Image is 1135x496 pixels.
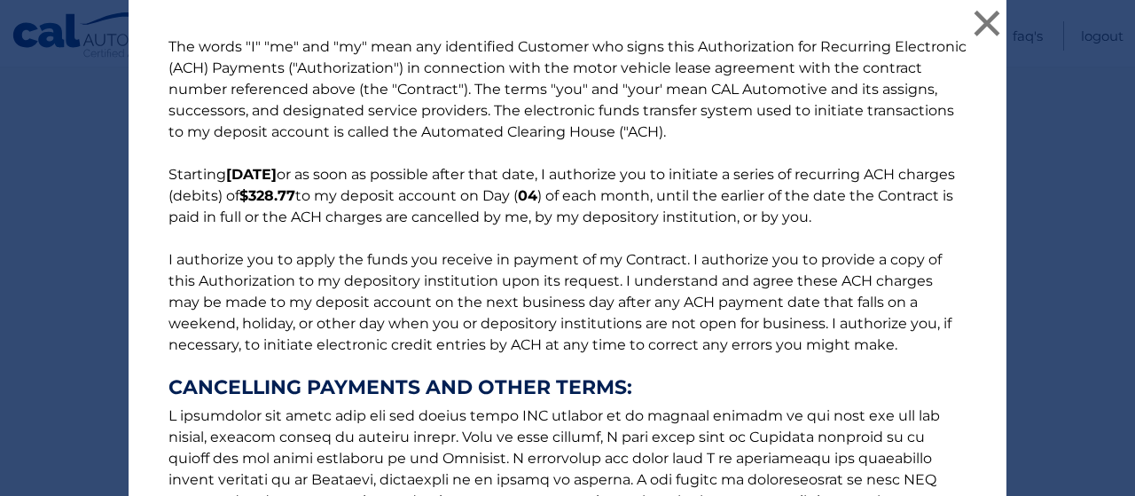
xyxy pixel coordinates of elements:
button: × [969,5,1005,41]
strong: CANCELLING PAYMENTS AND OTHER TERMS: [168,377,967,398]
b: [DATE] [226,166,277,183]
b: 04 [518,187,537,204]
b: $328.77 [239,187,295,204]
